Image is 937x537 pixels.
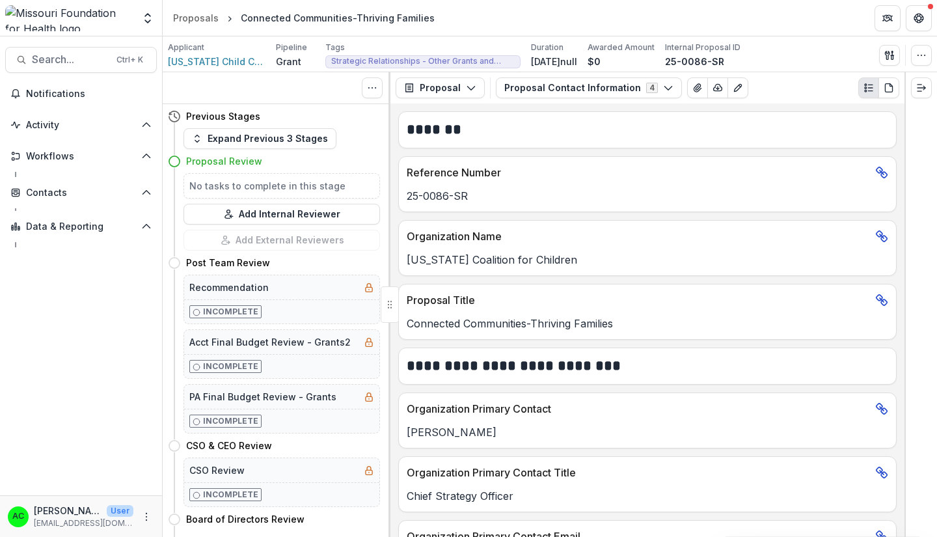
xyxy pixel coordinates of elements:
[186,512,305,526] h4: Board of Directors Review
[186,439,272,452] h4: CSO & CEO Review
[5,83,157,104] button: Notifications
[588,42,655,53] p: Awarded Amount
[727,77,748,98] button: Edit as form
[665,42,740,53] p: Internal Proposal ID
[906,5,932,31] button: Get Help
[5,47,157,73] button: Search...
[26,120,136,131] span: Activity
[496,77,682,98] button: Proposal Contact Information4
[5,115,157,135] button: Open Activity
[407,228,870,244] p: Organization Name
[26,187,136,199] span: Contacts
[34,504,102,517] p: [PERSON_NAME]
[875,5,901,31] button: Partners
[5,182,157,203] button: Open Contacts
[183,128,336,149] button: Expand Previous 3 Stages
[5,216,157,237] button: Open Data & Reporting
[858,77,879,98] button: Plaintext view
[407,252,888,268] p: [US_STATE] Coalition for Children
[203,306,258,318] p: Incomplete
[168,55,265,68] a: [US_STATE] Child Care Association
[407,465,870,480] p: Organization Primary Contact Title
[168,42,204,53] p: Applicant
[168,8,224,27] a: Proposals
[276,42,307,53] p: Pipeline
[407,316,888,331] p: Connected Communities-Thriving Families
[407,292,870,308] p: Proposal Title
[407,188,888,204] p: 25-0086-SR
[5,5,133,31] img: Missouri Foundation for Health logo
[531,42,564,53] p: Duration
[325,42,345,53] p: Tags
[183,230,380,251] button: Add External Reviewers
[107,505,133,517] p: User
[665,55,724,68] p: 25-0086-SR
[168,8,440,27] nav: breadcrumb
[189,179,374,193] h5: No tasks to complete in this stage
[34,517,133,529] p: [EMAIL_ADDRESS][DOMAIN_NAME]
[5,146,157,167] button: Open Workflows
[26,151,136,162] span: Workflows
[331,57,515,66] span: Strategic Relationships - Other Grants and Contracts
[26,221,136,232] span: Data & Reporting
[114,53,146,67] div: Ctrl + K
[189,281,269,294] h5: Recommendation
[139,509,154,525] button: More
[276,55,301,68] p: Grant
[407,165,870,180] p: Reference Number
[588,55,601,68] p: $0
[687,77,708,98] button: View Attached Files
[203,415,258,427] p: Incomplete
[878,77,899,98] button: PDF view
[26,89,152,100] span: Notifications
[183,204,380,225] button: Add Internal Reviewer
[407,488,888,504] p: Chief Strategy Officer
[189,463,245,477] h5: CSO Review
[203,361,258,372] p: Incomplete
[396,77,485,98] button: Proposal
[32,53,109,66] span: Search...
[911,77,932,98] button: Expand right
[407,424,888,440] p: [PERSON_NAME]
[186,109,260,123] h4: Previous Stages
[189,335,351,349] h5: Acct Final Budget Review - Grants2
[173,11,219,25] div: Proposals
[186,154,262,168] h4: Proposal Review
[241,11,435,25] div: Connected Communities-Thriving Families
[139,5,157,31] button: Open entity switcher
[189,390,336,404] h5: PA Final Budget Review - Grants
[531,55,577,68] p: [DATE]null
[12,512,24,521] div: Alyssa Curran
[362,77,383,98] button: Toggle View Cancelled Tasks
[407,401,870,417] p: Organization Primary Contact
[203,489,258,501] p: Incomplete
[186,256,270,269] h4: Post Team Review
